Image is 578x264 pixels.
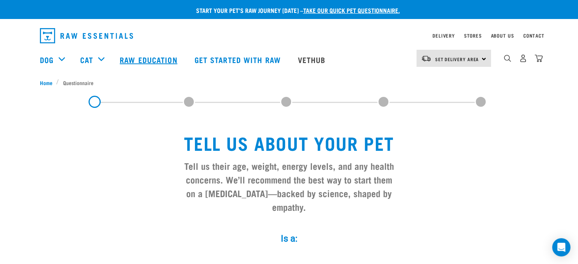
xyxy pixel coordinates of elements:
nav: breadcrumbs [40,79,538,87]
span: Set Delivery Area [435,58,479,60]
h3: Tell us their age, weight, energy levels, and any health concerns. We’ll recommend the best way t... [181,159,397,213]
div: Open Intercom Messenger [552,238,570,256]
a: Cat [80,54,93,65]
span: Home [40,79,52,87]
a: Raw Education [112,44,187,75]
a: Home [40,79,57,87]
img: home-icon-1@2x.png [504,55,511,62]
img: user.png [519,54,527,62]
a: Stores [464,34,482,37]
img: Raw Essentials Logo [40,28,133,43]
a: Get started with Raw [187,44,290,75]
nav: dropdown navigation [34,25,545,46]
h1: Tell us about your pet [181,132,397,153]
img: van-moving.png [421,55,431,62]
a: Dog [40,54,54,65]
img: home-icon@2x.png [535,54,543,62]
a: About Us [491,34,514,37]
label: Is a: [175,232,403,245]
a: Contact [523,34,545,37]
a: take our quick pet questionnaire. [303,8,400,12]
a: Delivery [432,34,454,37]
a: Vethub [290,44,335,75]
